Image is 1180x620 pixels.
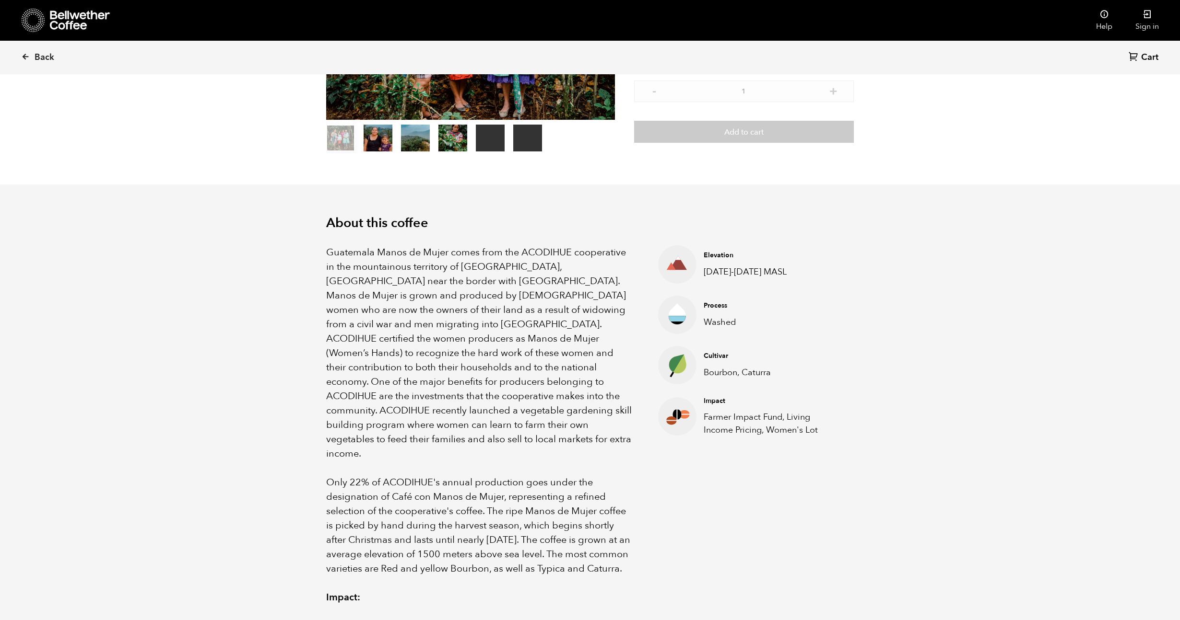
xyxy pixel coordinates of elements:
h4: Process [704,301,839,310]
p: [DATE]-[DATE] MASL [704,265,839,278]
button: - [649,85,661,95]
span: Back [35,52,54,63]
strong: Impact: [326,591,360,604]
p: Bourbon, Caturra [704,366,839,379]
button: + [827,85,839,95]
h4: Cultivar [704,351,839,361]
span: Guatemala Manos de Mujer comes from the ACODIHUE cooperative in the mountainous territory of [GEO... [326,246,632,460]
h2: About this coffee [326,216,854,231]
p: Farmer Impact Fund, Living Income Pricing, Women's Lot [704,411,839,436]
span: Only 22% of ACODIHUE's annual production goes under the designation of Café con Manos de Mujer, r... [326,476,630,575]
a: Cart [1129,51,1161,64]
video: Your browser does not support the video tag. [513,125,542,151]
video: Your browser does not support the video tag. [476,125,505,151]
p: Washed [704,316,839,329]
h4: Elevation [704,251,839,260]
button: Add to cart [634,121,854,143]
h4: Impact [704,396,839,406]
span: Cart [1141,52,1158,63]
